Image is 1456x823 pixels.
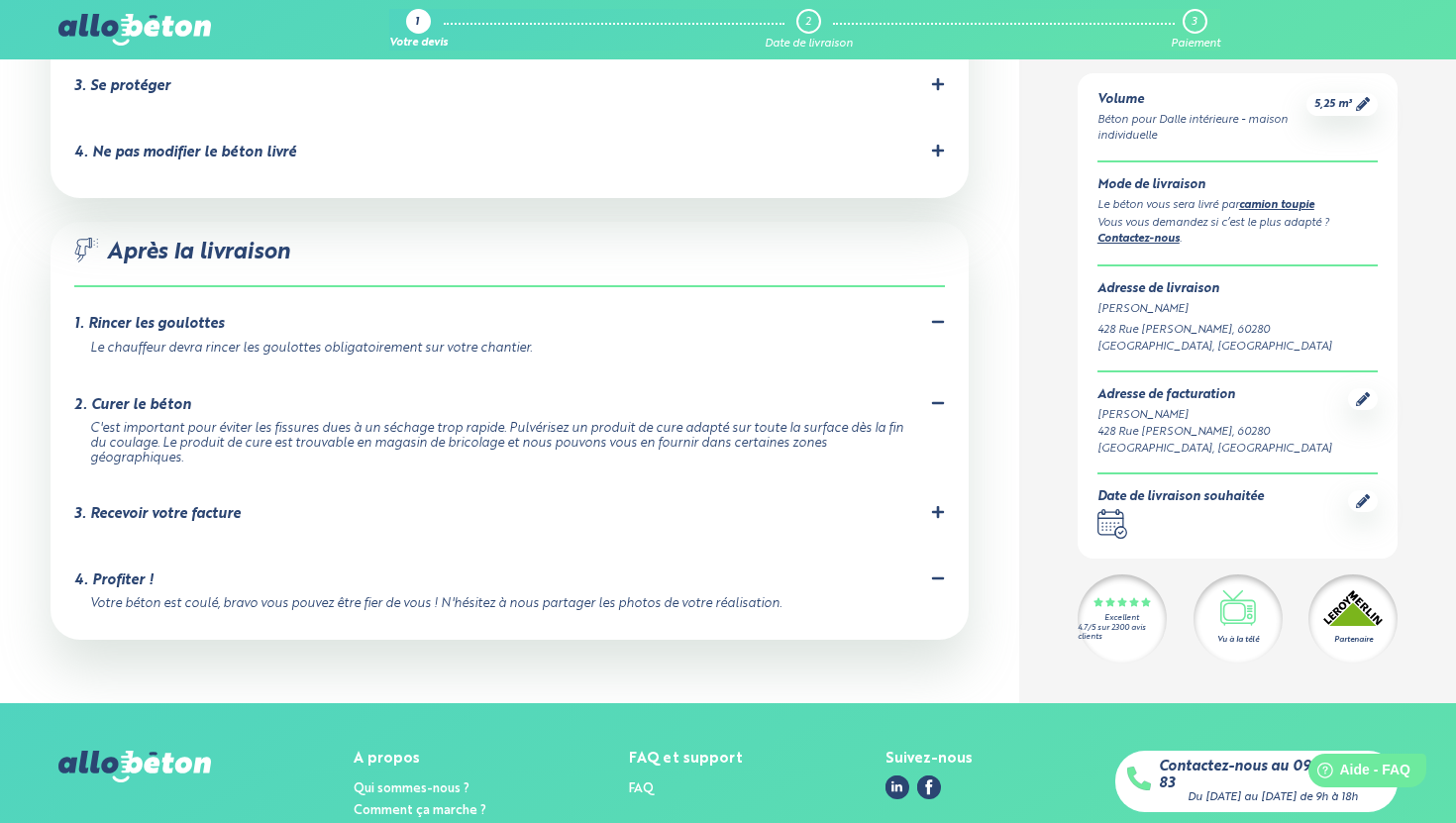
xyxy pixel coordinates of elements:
[74,506,241,523] div: 3. Recevoir votre facture
[1239,200,1314,211] a: camion toupie
[389,9,448,51] a: 1 Votre devis
[74,238,944,288] div: Après la livraison
[1097,93,1306,108] div: Volume
[1334,634,1373,646] div: Partenaire
[1097,424,1348,458] div: 428 Rue [PERSON_NAME], 60280 [GEOGRAPHIC_DATA], [GEOGRAPHIC_DATA]
[354,804,486,817] a: Comment ça marche ?
[1188,791,1358,804] div: Du [DATE] au [DATE] de 9h à 18h
[1097,197,1378,215] div: Le béton vous sera livré par
[74,145,296,161] div: 4. Ne pas modifier le béton livré
[1097,282,1378,297] div: Adresse de livraison
[1171,38,1220,51] div: Paiement
[389,38,448,51] div: Votre devis
[58,751,211,782] img: allobéton
[629,782,654,795] a: FAQ
[1192,16,1196,29] div: 3
[1097,234,1180,245] a: Contactez-nous
[90,422,920,465] div: C'est important pour éviter les fissures dues à un séchage trop rapide. Pulvérisez un produit de ...
[1097,301,1378,318] div: [PERSON_NAME]
[354,782,469,795] a: Qui sommes-nous ?
[74,397,191,414] div: 2. Curer le béton
[765,38,853,51] div: Date de livraison
[765,9,853,51] a: 2 Date de livraison
[1097,388,1348,403] div: Adresse de facturation
[354,751,486,768] div: A propos
[1097,112,1306,146] div: Béton pour Dalle intérieure - maison individuelle
[1078,624,1167,642] div: 4.7/5 sur 2300 avis clients
[74,78,170,95] div: 3. Se protéger
[90,597,920,612] div: Votre béton est coulé, bravo vous pouvez être fier de vous ! N'hésitez à nous partager les photos...
[1159,759,1386,791] a: Contactez-nous au 09 72 55 12 83
[58,14,211,46] img: allobéton
[1171,9,1220,51] a: 3 Paiement
[90,342,920,357] div: Le chauffeur devra rincer les goulottes obligatoirement sur votre chantier.
[74,316,224,333] div: 1. Rincer les goulottes
[1097,215,1378,250] div: Vous vous demandez si c’est le plus adapté ? .
[74,572,154,589] div: 4. Profiter !
[805,16,811,29] div: 2
[1097,407,1348,424] div: [PERSON_NAME]
[1097,490,1264,505] div: Date de livraison souhaitée
[415,17,419,30] div: 1
[1217,634,1259,646] div: Vu à la télé
[629,751,743,768] div: FAQ et support
[1097,322,1378,356] div: 428 Rue [PERSON_NAME], 60280 [GEOGRAPHIC_DATA], [GEOGRAPHIC_DATA]
[1104,614,1139,623] div: Excellent
[1097,178,1378,193] div: Mode de livraison
[1280,746,1434,801] iframe: Help widget launcher
[885,751,973,768] div: Suivez-nous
